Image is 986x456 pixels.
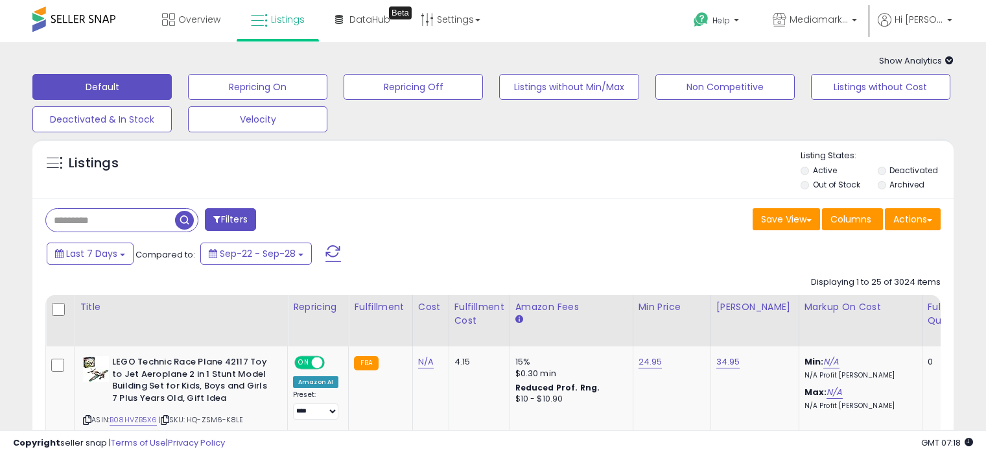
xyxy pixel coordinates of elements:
[110,414,157,426] a: B08HVZB5X6
[515,300,628,314] div: Amazon Fees
[296,357,312,368] span: ON
[47,243,134,265] button: Last 7 Days
[32,74,172,100] button: Default
[515,368,623,379] div: $0.30 min
[515,356,623,368] div: 15%
[112,356,270,407] b: LEGO Technic Race Plane 42117 Toy to Jet Aeroplane 2 in 1 Stunt Model Building Set for Kids, Boys...
[712,15,730,26] span: Help
[804,371,912,380] p: N/A Profit [PERSON_NAME]
[293,300,343,314] div: Repricing
[200,243,312,265] button: Sep-22 - Sep-28
[389,6,412,19] div: Tooltip anchor
[799,295,922,346] th: The percentage added to the cost of goods (COGS) that forms the calculator for Min & Max prices.
[418,355,434,368] a: N/A
[716,300,793,314] div: [PERSON_NAME]
[80,300,282,314] div: Title
[344,74,483,100] button: Repricing Off
[811,74,950,100] button: Listings without Cost
[822,208,883,230] button: Columns
[515,382,600,393] b: Reduced Prof. Rng.
[928,300,972,328] div: Fulfillable Quantity
[804,402,912,411] p: N/A Profit [PERSON_NAME]
[928,356,968,368] div: 0
[830,213,871,226] span: Columns
[111,437,166,449] a: Terms of Use
[790,13,848,26] span: Mediamarkstore
[889,165,938,176] label: Deactivated
[271,13,305,26] span: Listings
[83,356,109,382] img: 51M2B4uo9rL._SL40_.jpg
[188,74,327,100] button: Repricing On
[801,150,954,162] p: Listing States:
[354,300,406,314] div: Fulfillment
[418,300,443,314] div: Cost
[168,437,225,449] a: Privacy Policy
[293,376,338,388] div: Amazon AI
[827,386,842,399] a: N/A
[804,355,824,368] b: Min:
[813,179,860,190] label: Out of Stock
[135,248,195,261] span: Compared to:
[804,386,827,398] b: Max:
[293,390,338,420] div: Preset:
[804,300,917,314] div: Markup on Cost
[32,106,172,132] button: Deactivated & In Stock
[454,356,500,368] div: 4.15
[159,414,243,425] span: | SKU: HQ-ZSM6-K8LE
[323,357,344,368] span: OFF
[655,74,795,100] button: Non Competitive
[13,437,225,450] div: seller snap | |
[220,247,296,260] span: Sep-22 - Sep-28
[499,74,639,100] button: Listings without Min/Max
[188,106,327,132] button: Velocity
[921,437,973,449] span: 2025-10-9 07:18 GMT
[639,300,705,314] div: Min Price
[69,154,119,173] h5: Listings
[454,300,504,328] div: Fulfillment Cost
[889,179,924,190] label: Archived
[823,355,839,368] a: N/A
[515,394,623,405] div: $10 - $10.90
[683,2,752,42] a: Help
[753,208,820,230] button: Save View
[813,165,837,176] label: Active
[66,247,117,260] span: Last 7 Days
[205,208,255,231] button: Filters
[178,13,220,26] span: Overview
[879,54,954,67] span: Show Analytics
[895,13,943,26] span: Hi [PERSON_NAME]
[13,437,60,449] strong: Copyright
[515,314,523,326] small: Amazon Fees.
[885,208,941,230] button: Actions
[811,276,941,289] div: Displaying 1 to 25 of 3024 items
[639,355,663,368] a: 24.95
[878,13,952,42] a: Hi [PERSON_NAME]
[716,355,740,368] a: 34.95
[693,12,709,28] i: Get Help
[349,13,390,26] span: DataHub
[354,356,378,370] small: FBA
